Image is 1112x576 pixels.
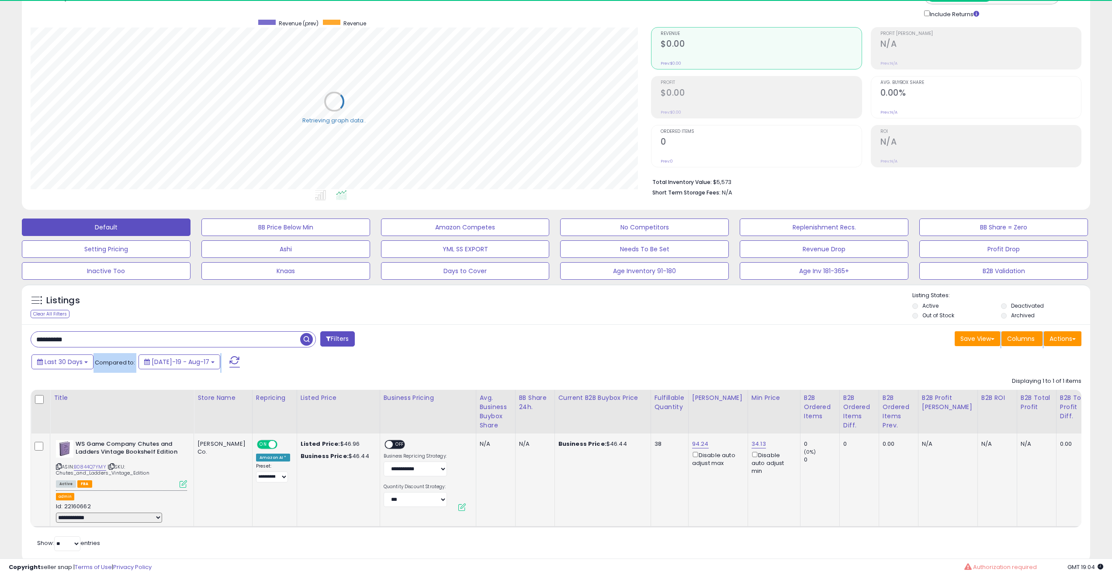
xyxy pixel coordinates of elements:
[37,539,100,547] span: Show: entries
[661,31,861,36] span: Revenue
[661,39,861,51] h2: $0.00
[74,463,106,471] a: B0844Q7YMY
[692,450,741,467] div: Disable auto adjust max
[652,178,712,186] b: Total Inventory Value:
[480,440,509,448] div: N/A
[661,88,861,100] h2: $0.00
[201,240,370,258] button: Ashi
[301,452,349,460] b: Business Price:
[919,219,1088,236] button: BB Share = Zero
[740,219,908,236] button: Replenishment Recs.
[256,393,293,403] div: Repricing
[54,393,190,403] div: Title
[480,393,512,430] div: Avg. Business Buybox Share
[804,393,836,421] div: B2B Ordered Items
[9,563,152,572] div: seller snap | |
[201,262,370,280] button: Knaas
[56,493,74,500] button: admin
[1021,393,1053,412] div: B2B Total Profit
[1012,377,1081,385] div: Displaying 1 to 1 of 1 items
[883,393,915,430] div: B2B Ordered Items Prev.
[139,354,220,369] button: [DATE]-19 - Aug-17
[655,440,682,448] div: 38
[519,440,548,448] div: N/A
[56,440,73,458] img: 41TTCOIlSqL._SL40_.jpg
[919,262,1088,280] button: B2B Validation
[740,240,908,258] button: Revenue Drop
[922,312,954,319] label: Out of Stock
[56,480,76,488] span: All listings currently available for purchase on Amazon
[519,393,551,412] div: BB Share 24h.
[31,354,94,369] button: Last 30 Days
[1060,440,1089,448] div: 0.00
[880,80,1081,85] span: Avg. Buybox Share
[1060,393,1092,421] div: B2B Total Profit Diff.
[1067,563,1103,571] span: 2025-09-17 19:04 GMT
[22,240,191,258] button: Setting Pricing
[113,563,152,571] a: Privacy Policy
[381,240,550,258] button: YML SS EXPORT
[804,448,816,455] small: (0%)
[197,393,249,403] div: Store Name
[1001,331,1043,346] button: Columns
[301,452,373,460] div: $46.44
[692,440,709,448] a: 94.24
[9,563,41,571] strong: Copyright
[560,219,729,236] button: No Competitors
[752,450,793,475] div: Disable auto adjust min
[752,393,797,403] div: Min Price
[46,295,80,307] h5: Listings
[1021,440,1050,448] div: N/A
[1011,312,1035,319] label: Archived
[880,88,1081,100] h2: 0.00%
[31,310,69,318] div: Clear All Filters
[302,117,366,125] div: Retrieving graph data..
[661,110,681,115] small: Prev: $0.00
[661,137,861,149] h2: 0
[661,129,861,134] span: Ordered Items
[922,440,971,448] div: N/A
[76,440,182,458] b: WS Game Company Chutes and Ladders Vintage Bookshelf Edition
[45,357,83,366] span: Last 30 Days
[201,219,370,236] button: BB Price Below Min
[558,440,644,448] div: $46.44
[722,188,732,197] span: N/A
[393,441,407,448] span: OFF
[558,393,647,403] div: Current B2B Buybox Price
[381,262,550,280] button: Days to Cover
[1011,302,1044,309] label: Deactivated
[558,440,606,448] b: Business Price:
[22,262,191,280] button: Inactive Too
[77,480,92,488] span: FBA
[56,502,91,510] span: Id: 22160662
[652,176,1075,187] li: $5,573
[661,61,681,66] small: Prev: $0.00
[880,159,897,164] small: Prev: N/A
[75,563,112,571] a: Terms of Use
[1007,334,1035,343] span: Columns
[740,262,908,280] button: Age Inv 181-365+
[301,440,373,448] div: $46.96
[661,80,861,85] span: Profit
[880,110,897,115] small: Prev: N/A
[384,453,447,459] label: Business Repricing Strategy:
[22,219,191,236] button: Default
[652,189,721,196] b: Short Term Storage Fees:
[381,219,550,236] button: Amazon Competes
[655,393,685,412] div: Fulfillable Quantity
[804,440,839,448] div: 0
[880,129,1081,134] span: ROI
[919,240,1088,258] button: Profit Drop
[880,137,1081,149] h2: N/A
[560,240,729,258] button: Needs To Be Set
[256,454,290,461] div: Amazon AI *
[752,440,766,448] a: 34.13
[384,393,472,403] div: Business Pricing
[95,358,135,367] span: Compared to:
[256,463,290,483] div: Preset:
[301,440,340,448] b: Listed Price:
[692,393,744,403] div: [PERSON_NAME]
[918,9,990,19] div: Include Returns
[880,61,897,66] small: Prev: N/A
[1044,331,1081,346] button: Actions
